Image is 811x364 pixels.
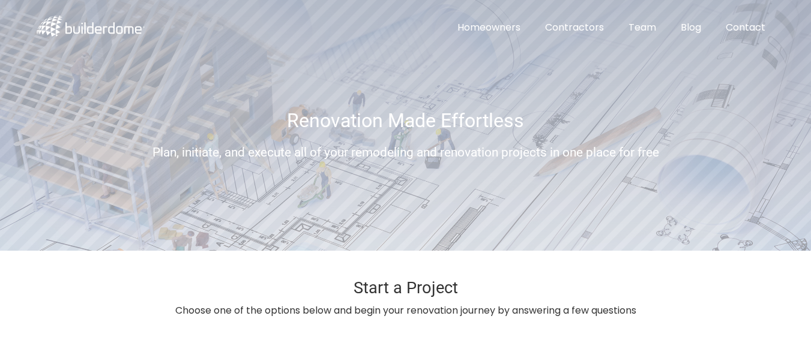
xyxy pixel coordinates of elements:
a: Blog [671,14,711,41]
a: Contractors [535,14,614,41]
a: Homeowners [448,14,530,41]
img: logo.svg [37,16,145,37]
h5: Plan, initiate, and execute all of your remodeling and renovation projects in one place for free [37,146,775,160]
a: Contact [716,14,775,41]
p: Choose one of the options below and begin your renovation journey by answering a few questions [37,302,775,320]
h1: Renovation Made Effortless [37,110,775,131]
h2: Start a Project [37,279,775,297]
a: Team [619,14,666,41]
